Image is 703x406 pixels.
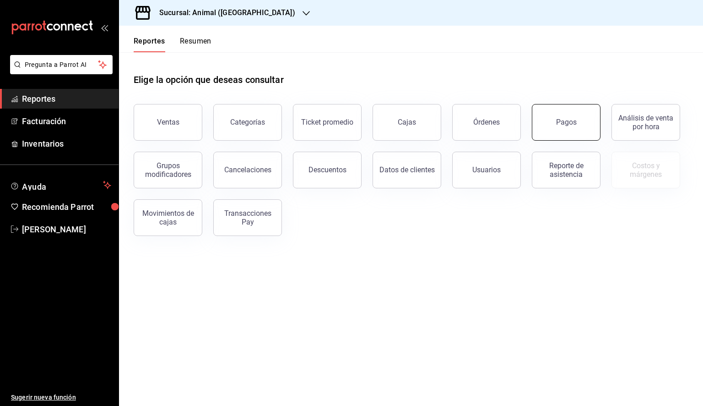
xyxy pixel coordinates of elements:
button: Análisis de venta por hora [611,104,680,141]
div: Ventas [157,118,179,126]
div: Grupos modificadores [140,161,196,179]
button: Pregunta a Parrot AI [10,55,113,74]
button: Usuarios [452,152,521,188]
button: Datos de clientes [373,152,441,188]
h3: Sucursal: Animal ([GEOGRAPHIC_DATA]) [152,7,295,18]
span: Facturación [22,115,111,127]
div: Cajas [398,117,416,128]
div: Descuentos [308,165,346,174]
button: Pagos [532,104,600,141]
a: Pregunta a Parrot AI [6,66,113,76]
h1: Elige la opción que deseas consultar [134,73,284,87]
div: Transacciones Pay [219,209,276,226]
div: navigation tabs [134,37,211,52]
button: Ventas [134,104,202,141]
span: Inventarios [22,137,111,150]
button: Órdenes [452,104,521,141]
button: Grupos modificadores [134,152,202,188]
button: Contrata inventarios para ver este reporte [611,152,680,188]
span: Reportes [22,93,111,105]
button: Descuentos [293,152,362,188]
div: Datos de clientes [379,165,435,174]
a: Cajas [373,104,441,141]
div: Análisis de venta por hora [617,114,674,131]
div: Reporte de asistencia [538,161,595,179]
div: Cancelaciones [224,165,271,174]
div: Usuarios [472,165,501,174]
span: Pregunta a Parrot AI [25,60,98,70]
button: Movimientos de cajas [134,199,202,236]
div: Órdenes [473,118,500,126]
div: Costos y márgenes [617,161,674,179]
button: Reporte de asistencia [532,152,600,188]
span: Recomienda Parrot [22,201,111,213]
button: open_drawer_menu [101,24,108,31]
button: Resumen [180,37,211,52]
button: Cancelaciones [213,152,282,188]
button: Reportes [134,37,165,52]
button: Transacciones Pay [213,199,282,236]
div: Ticket promedio [301,118,353,126]
div: Pagos [556,118,577,126]
div: Movimientos de cajas [140,209,196,226]
span: [PERSON_NAME] [22,223,111,236]
span: Sugerir nueva función [11,393,111,402]
button: Ticket promedio [293,104,362,141]
button: Categorías [213,104,282,141]
div: Categorías [230,118,265,126]
span: Ayuda [22,180,99,191]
